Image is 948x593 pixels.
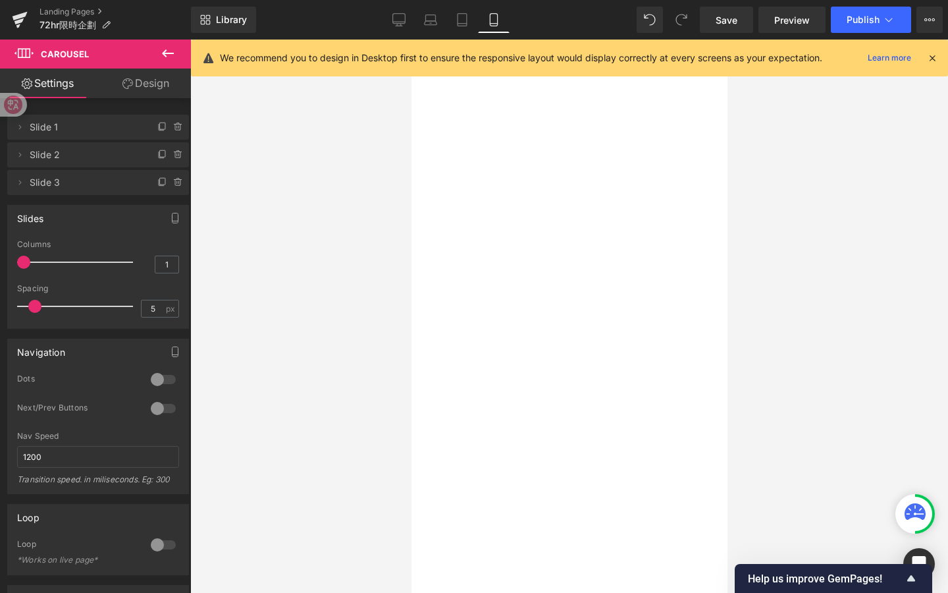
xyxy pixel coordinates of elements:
[17,555,136,565] div: *Works on live page*
[220,51,822,65] p: We recommend you to design in Desktop first to ensure the responsive layout would display correct...
[415,7,446,33] a: Laptop
[916,7,943,33] button: More
[17,539,138,553] div: Loop
[446,7,478,33] a: Tablet
[383,7,415,33] a: Desktop
[903,548,935,580] div: Open Intercom Messenger
[17,206,43,224] div: Slides
[39,7,191,17] a: Landing Pages
[862,50,916,66] a: Learn more
[17,240,179,249] div: Columns
[774,13,810,27] span: Preview
[758,7,826,33] a: Preview
[17,505,39,523] div: Loop
[39,20,96,30] span: 72hr限時企劃
[30,142,140,167] span: Slide 2
[17,374,138,387] div: Dots
[478,7,510,33] a: Mobile
[716,13,737,27] span: Save
[98,69,194,98] a: Design
[831,7,911,33] button: Publish
[166,304,177,313] span: px
[17,432,179,441] div: Nav Speed
[17,339,65,358] div: Navigation
[191,7,256,33] a: New Library
[668,7,695,33] button: Redo
[216,14,247,26] span: Library
[17,403,138,416] div: Next/Prev Buttons
[30,170,140,195] span: Slide 3
[30,115,140,140] span: Slide 1
[748,571,919,586] button: Show survey - Help us improve GemPages!
[637,7,663,33] button: Undo
[17,474,179,494] div: Transition speed. in miliseconds. Eg: 300
[17,284,179,293] div: Spacing
[41,49,89,59] span: Carousel
[847,14,880,25] span: Publish
[748,573,903,585] span: Help us improve GemPages!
